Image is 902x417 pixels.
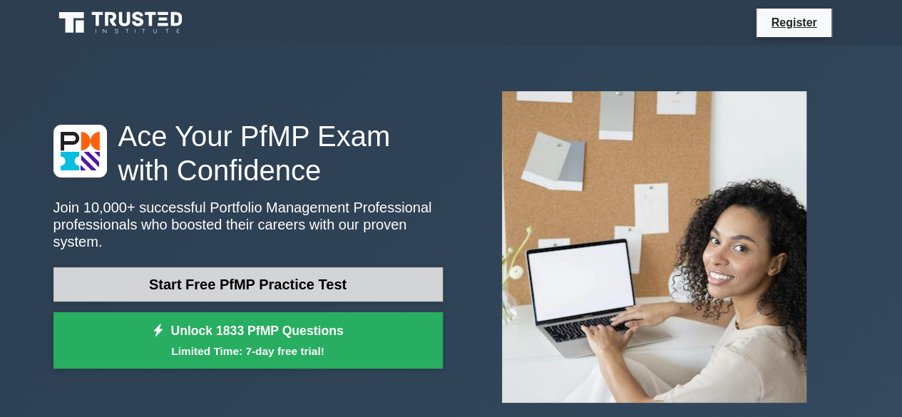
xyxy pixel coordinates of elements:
p: Join 10,000+ successful Portfolio Management Professional professionals who boosted their careers... [53,199,443,250]
a: Start Free PfMP Practice Test [53,267,443,302]
h1: Ace Your PfMP Exam with Confidence [53,119,443,187]
a: Register [762,14,825,31]
small: Limited Time: 7-day free trial! [71,343,425,359]
a: Unlock 1833 PfMP QuestionsLimited Time: 7-day free trial! [53,312,443,369]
